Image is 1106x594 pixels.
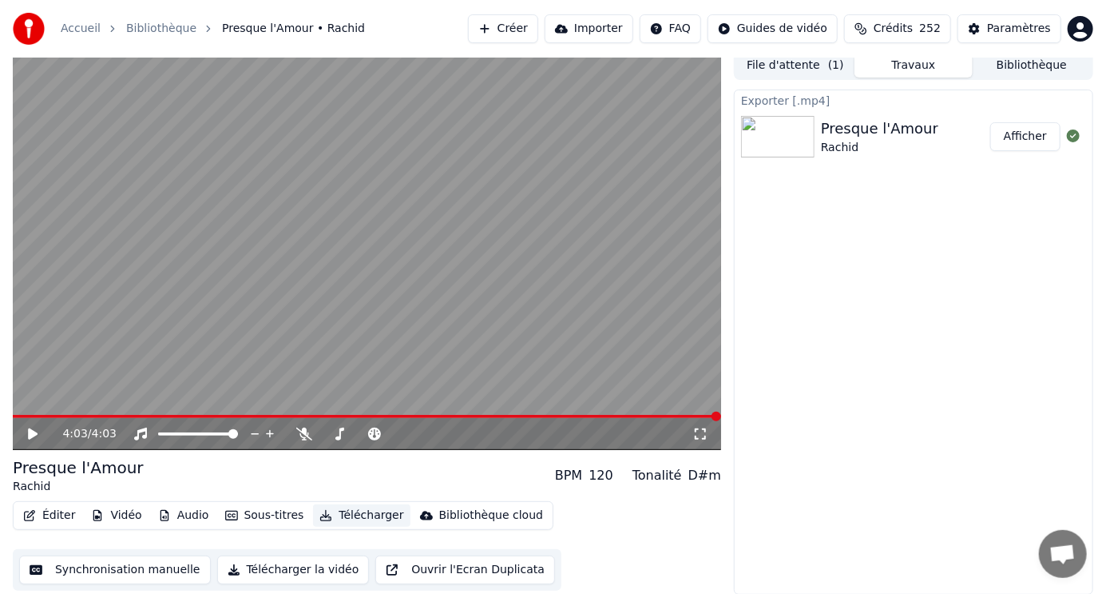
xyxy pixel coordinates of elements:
button: Synchronisation manuelle [19,556,211,584]
div: / [62,426,101,442]
img: youka [13,13,45,45]
button: Guides de vidéo [708,14,838,43]
div: Ouvrir le chat [1039,530,1087,578]
div: Exporter [.mp4] [735,90,1092,110]
span: 4:03 [62,426,87,442]
button: File d'attente [736,54,854,78]
span: 252 [919,21,941,37]
button: Télécharger la vidéo [217,556,370,584]
button: Crédits252 [844,14,951,43]
span: ( 1 ) [828,58,844,74]
span: Crédits [874,21,913,37]
div: Rachid [13,479,144,495]
span: Presque l'Amour • Rachid [222,21,365,37]
a: Accueil [61,21,101,37]
button: Télécharger [313,504,410,527]
span: 4:03 [92,426,117,442]
div: 120 [589,466,613,485]
button: Créer [468,14,538,43]
button: Ouvrir l'Ecran Duplicata [375,556,555,584]
button: FAQ [640,14,701,43]
div: Bibliothèque cloud [439,508,543,524]
div: Presque l'Amour [821,118,938,140]
a: Bibliothèque [126,21,196,37]
button: Travaux [854,54,973,78]
button: Bibliothèque [973,54,1091,78]
button: Éditer [17,504,81,527]
div: Paramètres [987,21,1051,37]
button: Audio [152,504,216,527]
div: Presque l'Amour [13,456,144,479]
div: BPM [555,466,582,485]
button: Afficher [990,122,1060,151]
div: Rachid [821,140,938,156]
div: D#m [688,466,721,485]
button: Vidéo [85,504,148,527]
div: Tonalité [632,466,682,485]
button: Paramètres [957,14,1061,43]
nav: breadcrumb [61,21,365,37]
button: Sous-titres [219,504,311,527]
button: Importer [545,14,633,43]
